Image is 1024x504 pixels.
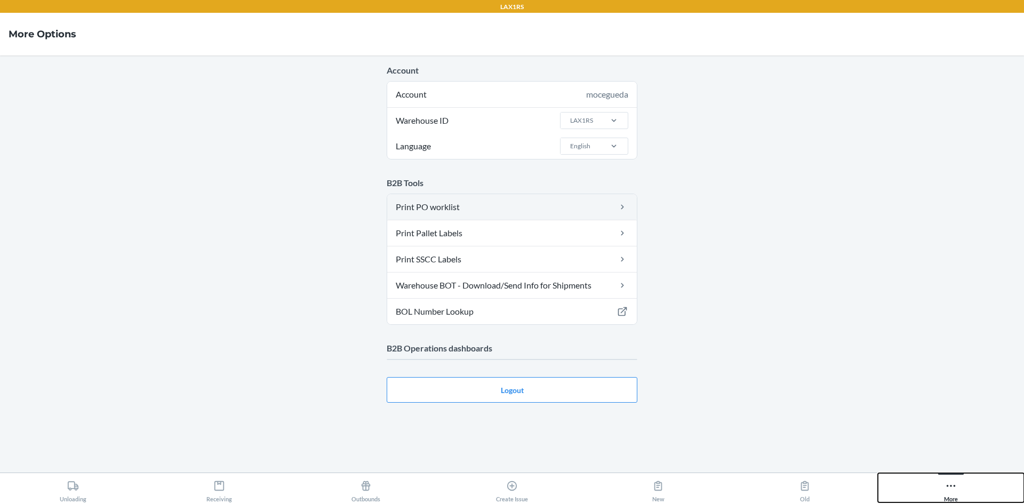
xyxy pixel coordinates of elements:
[351,476,380,502] div: Outbounds
[500,2,524,12] p: LAX1RS
[387,299,637,324] a: BOL Number Lookup
[387,64,637,77] p: Account
[206,476,232,502] div: Receiving
[570,116,593,125] div: LAX1RS
[652,476,665,502] div: New
[387,377,637,403] button: Logout
[387,194,637,220] a: Print PO worklist
[569,141,570,151] input: LanguageEnglish
[731,473,877,502] button: Old
[569,116,570,125] input: Warehouse IDLAX1RS
[387,177,637,189] p: B2B Tools
[9,27,76,41] h4: More Options
[496,476,528,502] div: Create Issue
[439,473,585,502] button: Create Issue
[60,476,86,502] div: Unloading
[944,476,958,502] div: More
[387,220,637,246] a: Print Pallet Labels
[387,342,637,355] p: B2B Operations dashboards
[570,141,590,151] div: English
[394,108,450,133] span: Warehouse ID
[878,473,1024,502] button: More
[387,82,637,107] div: Account
[394,133,433,159] span: Language
[586,88,628,101] div: mocegueda
[293,473,439,502] button: Outbounds
[387,273,637,298] a: Warehouse BOT - Download/Send Info for Shipments
[387,246,637,272] a: Print SSCC Labels
[146,473,292,502] button: Receiving
[585,473,731,502] button: New
[799,476,811,502] div: Old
